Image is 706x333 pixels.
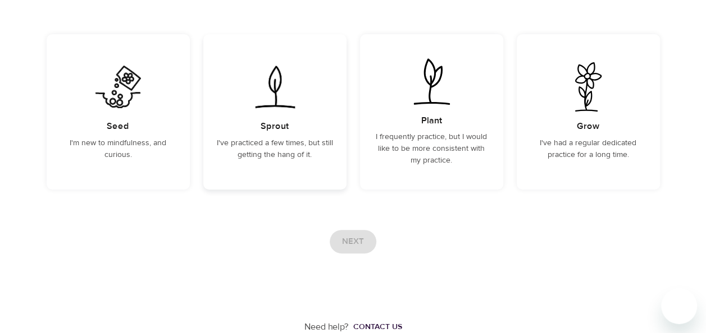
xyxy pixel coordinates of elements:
[374,131,490,166] p: I frequently practice, but I would like to be more consistent with my practice.
[661,288,697,324] iframe: Button to launch messaging window
[560,62,617,112] img: I've had a regular dedicated practice for a long time.
[349,321,402,332] a: Contact us
[360,34,503,189] div: I frequently practice, but I would like to be more consistent with my practice.PlantI frequently ...
[517,34,660,189] div: I've had a regular dedicated practice for a long time.GrowI've had a regular dedicated practice f...
[107,121,129,132] h5: Seed
[530,137,646,161] p: I've had a regular dedicated practice for a long time.
[353,321,402,332] div: Contact us
[403,57,460,106] img: I frequently practice, but I would like to be more consistent with my practice.
[60,137,176,161] p: I'm new to mindfulness, and curious.
[261,121,289,132] h5: Sprout
[90,62,147,112] img: I'm new to mindfulness, and curious.
[217,137,333,161] p: I've practiced a few times, but still getting the hang of it.
[421,115,442,127] h5: Plant
[577,121,599,132] h5: Grow
[203,34,347,189] div: I've practiced a few times, but still getting the hang of it.SproutI've practiced a few times, bu...
[247,62,303,112] img: I've practiced a few times, but still getting the hang of it.
[47,34,190,189] div: I'm new to mindfulness, and curious.SeedI'm new to mindfulness, and curious.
